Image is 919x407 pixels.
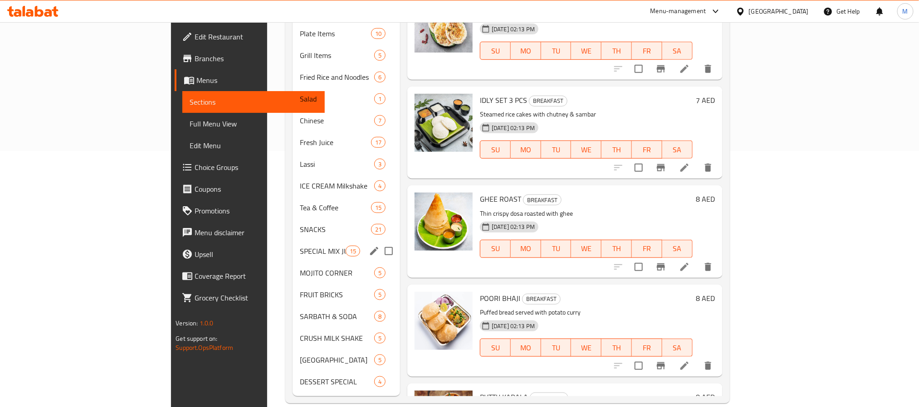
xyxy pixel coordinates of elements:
[372,29,385,38] span: 10
[511,240,541,258] button: MO
[374,50,386,61] div: items
[293,327,400,349] div: CRUSH MILK SHAKE5
[300,115,374,126] span: Chinese
[293,262,400,284] div: MOJITO CORNER5
[372,203,385,212] span: 15
[480,240,511,258] button: SU
[300,137,371,148] span: Fresh Juice
[605,44,628,58] span: TH
[300,311,374,322] div: SARBATH & SODA
[571,141,601,159] button: WE
[605,341,628,354] span: TH
[571,240,601,258] button: WE
[175,156,324,178] a: Choice Groups
[480,42,511,60] button: SU
[375,160,385,169] span: 3
[195,227,317,238] span: Menu disclaimer
[679,262,690,272] a: Edit menu item
[541,240,572,258] button: TU
[749,6,809,16] div: [GEOGRAPHIC_DATA]
[293,44,400,66] div: Grill Items5
[300,28,371,39] div: Plate Items
[300,354,374,365] span: [GEOGRAPHIC_DATA]
[571,339,601,357] button: WE
[300,333,374,344] span: CRUSH MILK SHAKE
[629,257,648,276] span: Select to update
[293,197,400,218] div: Tea & Coffee15
[415,292,473,350] img: POORI BHAJI
[480,390,528,404] span: PUTTU KADALA
[635,242,659,255] span: FR
[195,205,317,216] span: Promotions
[372,138,385,147] span: 17
[175,265,324,287] a: Coverage Report
[415,94,473,152] img: IDLY SET 3 PCS
[374,159,386,170] div: items
[632,339,662,357] button: FR
[175,178,324,200] a: Coupons
[367,244,381,258] button: edit
[650,157,672,179] button: Branch-specific-item
[635,143,659,156] span: FR
[195,184,317,194] span: Coupons
[196,75,317,86] span: Menus
[488,124,538,132] span: [DATE] 02:13 PM
[293,218,400,240] div: SNACKS21
[415,193,473,251] img: GHEE ROAST
[488,322,538,330] span: [DATE] 02:13 PM
[605,143,628,156] span: TH
[175,48,324,69] a: Branches
[300,376,374,387] div: DESSERT SPECIAL
[523,194,562,205] div: BREAKFAST
[374,180,386,191] div: items
[200,317,214,329] span: 1.0.0
[545,44,568,58] span: TU
[293,349,400,371] div: [GEOGRAPHIC_DATA]5
[522,294,561,305] div: BREAKFAST
[371,202,386,213] div: items
[300,50,374,61] span: Grill Items
[529,96,567,107] div: BREAKFAST
[903,6,908,16] span: M
[300,246,346,257] span: SPECIAL MIX JUICE
[679,63,690,74] a: Edit menu item
[300,289,374,300] div: FRUIT BRICKS
[371,137,386,148] div: items
[511,339,541,357] button: MO
[696,391,715,403] h6: 8 AED
[375,182,385,190] span: 4
[480,307,693,318] p: Puffed bread served with potato curry
[190,97,317,107] span: Sections
[662,42,693,60] button: SA
[300,224,371,235] span: SNACKS
[511,42,541,60] button: MO
[300,72,374,82] div: Fried Rice and Noodles
[195,292,317,303] span: Grocery Checklist
[545,143,568,156] span: TU
[374,93,386,104] div: items
[575,341,598,354] span: WE
[300,180,374,191] div: ICE CREAM Milkshake
[175,26,324,48] a: Edit Restaurant
[635,44,659,58] span: FR
[635,341,659,354] span: FR
[371,28,386,39] div: items
[480,339,511,357] button: SU
[371,224,386,235] div: items
[374,267,386,278] div: items
[480,109,693,120] p: Steamed rice cakes with chutney & sambar
[346,247,360,256] span: 15
[575,44,598,58] span: WE
[195,53,317,64] span: Branches
[488,25,538,34] span: [DATE] 02:13 PM
[176,333,217,344] span: Get support on:
[182,91,324,113] a: Sections
[697,355,719,377] button: delete
[571,42,601,60] button: WE
[293,131,400,153] div: Fresh Juice17
[300,354,374,365] div: FALOODA STATION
